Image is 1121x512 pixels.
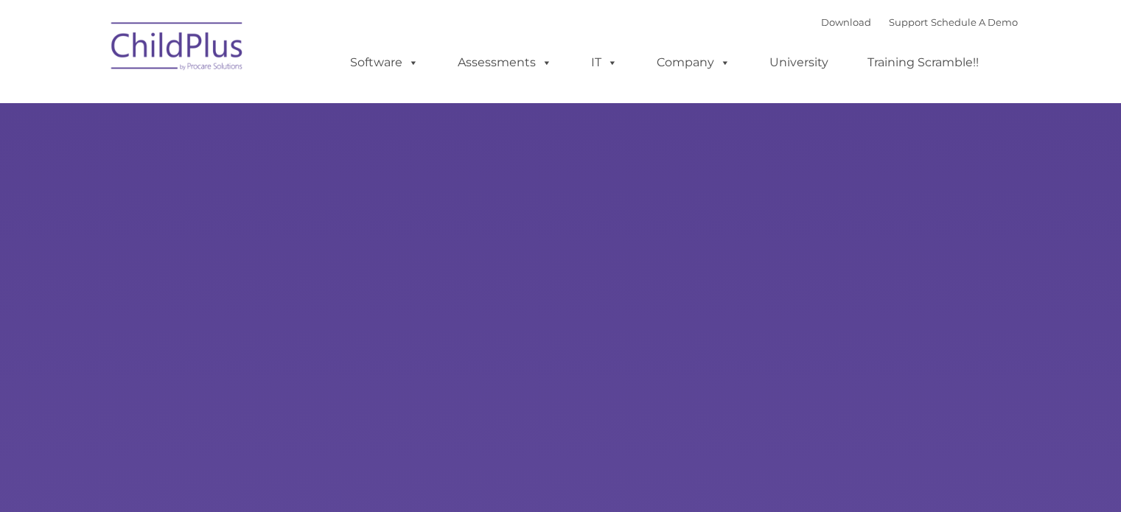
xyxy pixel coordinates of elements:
[642,48,745,77] a: Company
[335,48,433,77] a: Software
[576,48,632,77] a: IT
[931,16,1018,28] a: Schedule A Demo
[821,16,871,28] a: Download
[889,16,928,28] a: Support
[755,48,843,77] a: University
[443,48,567,77] a: Assessments
[853,48,993,77] a: Training Scramble!!
[821,16,1018,28] font: |
[104,12,251,85] img: ChildPlus by Procare Solutions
